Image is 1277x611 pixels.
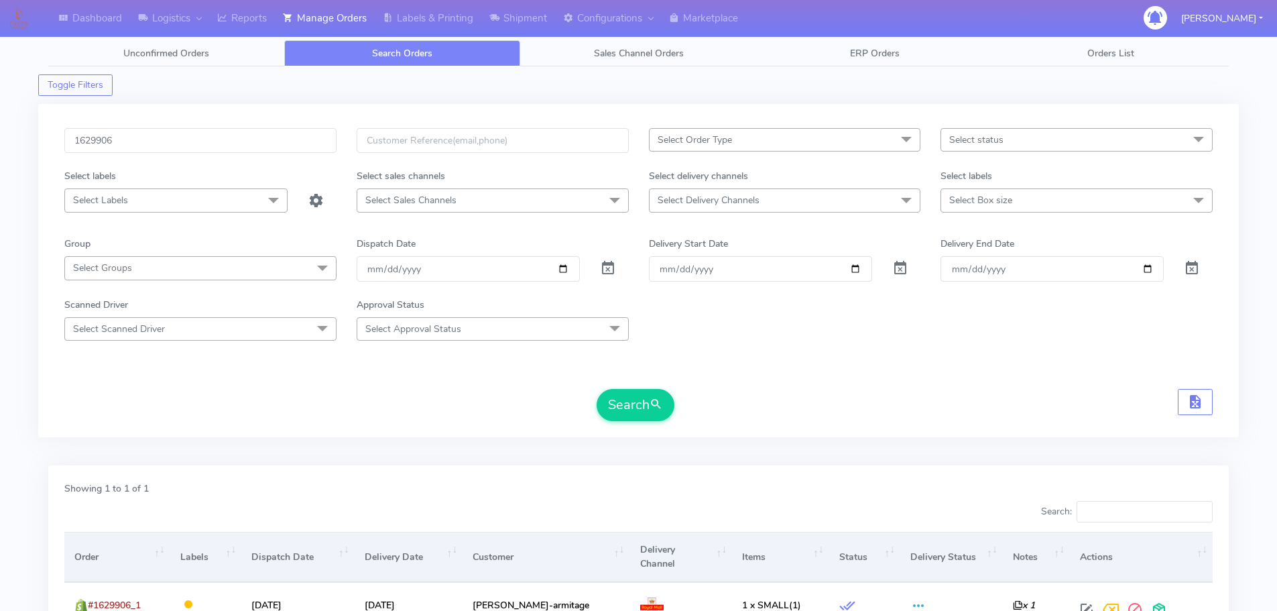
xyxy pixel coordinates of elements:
input: Customer Reference(email,phone) [357,128,629,153]
th: Labels: activate to sort column ascending [170,532,241,582]
span: Unconfirmed Orders [123,47,209,60]
input: Search: [1077,501,1213,522]
label: Select labels [64,169,116,183]
span: Search Orders [372,47,432,60]
span: Select Delivery Channels [658,194,759,207]
label: Delivery End Date [940,237,1014,251]
span: Select status [949,133,1004,146]
th: Dispatch Date: activate to sort column ascending [241,532,355,582]
th: Actions: activate to sort column ascending [1070,532,1213,582]
label: Dispatch Date [357,237,416,251]
label: Delivery Start Date [649,237,728,251]
span: Select Sales Channels [365,194,457,207]
label: Select labels [940,169,992,183]
th: Customer: activate to sort column ascending [463,532,629,582]
button: Toggle Filters [38,74,113,96]
label: Group [64,237,90,251]
span: Orders List [1087,47,1134,60]
label: Scanned Driver [64,298,128,312]
span: Select Box size [949,194,1012,207]
span: Select Groups [73,262,132,274]
th: Delivery Channel: activate to sort column ascending [630,532,733,582]
th: Status: activate to sort column ascending [829,532,900,582]
span: Select Labels [73,194,128,207]
button: Search [597,389,674,421]
span: Sales Channel Orders [594,47,684,60]
th: Delivery Status: activate to sort column ascending [900,532,1003,582]
th: Delivery Date: activate to sort column ascending [355,532,463,582]
span: ERP Orders [850,47,900,60]
ul: Tabs [48,40,1229,66]
label: Select delivery channels [649,169,748,183]
span: Select Approval Status [365,323,461,335]
th: Notes: activate to sort column ascending [1003,532,1070,582]
span: Select Scanned Driver [73,323,165,335]
label: Select sales channels [357,169,445,183]
button: [PERSON_NAME] [1171,5,1273,32]
th: Order: activate to sort column ascending [64,532,170,582]
th: Items: activate to sort column ascending [732,532,829,582]
span: Select Order Type [658,133,732,146]
input: Order Id [64,128,337,153]
label: Search: [1041,501,1213,522]
label: Showing 1 to 1 of 1 [64,482,149,496]
label: Approval Status [357,298,424,312]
